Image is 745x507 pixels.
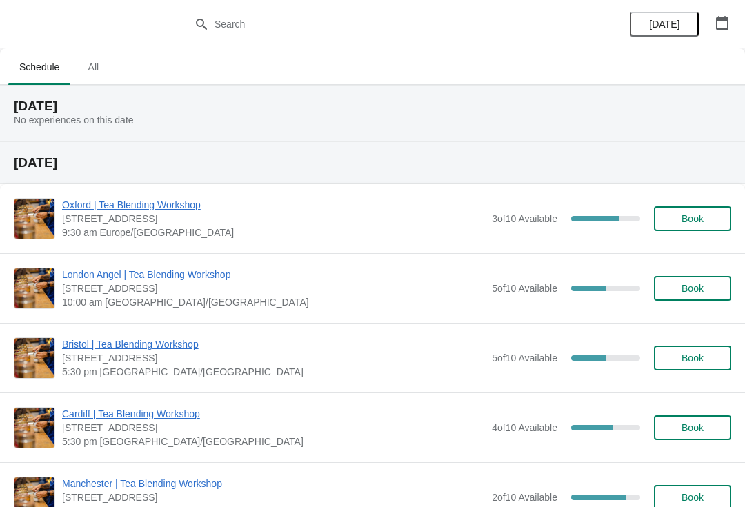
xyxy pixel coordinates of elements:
img: Cardiff | Tea Blending Workshop | 1-3 Royal Arcade, Cardiff CF10 1AE, UK | 5:30 pm Europe/London [14,408,54,448]
button: Book [654,415,731,440]
span: [STREET_ADDRESS] [62,351,485,365]
span: No experiences on this date [14,115,134,126]
span: Book [682,422,704,433]
span: [STREET_ADDRESS] [62,490,485,504]
span: Bristol | Tea Blending Workshop [62,337,485,351]
img: Oxford | Tea Blending Workshop | 23 High Street, Oxford, OX1 4AH | 9:30 am Europe/London [14,199,54,239]
span: Book [682,283,704,294]
span: All [76,54,110,79]
span: 5 of 10 Available [492,352,557,364]
span: 9:30 am Europe/[GEOGRAPHIC_DATA] [62,226,485,239]
span: 5:30 pm [GEOGRAPHIC_DATA]/[GEOGRAPHIC_DATA] [62,365,485,379]
button: [DATE] [630,12,699,37]
span: Oxford | Tea Blending Workshop [62,198,485,212]
span: 4 of 10 Available [492,422,557,433]
span: Cardiff | Tea Blending Workshop [62,407,485,421]
span: London Angel | Tea Blending Workshop [62,268,485,281]
span: 3 of 10 Available [492,213,557,224]
button: Book [654,276,731,301]
span: [STREET_ADDRESS] [62,421,485,435]
span: [DATE] [649,19,679,30]
button: Book [654,206,731,231]
span: [STREET_ADDRESS] [62,281,485,295]
span: Book [682,352,704,364]
img: Bristol | Tea Blending Workshop | 73 Park Street, Bristol, BS1 5PB | 5:30 pm Europe/London [14,338,54,378]
h2: [DATE] [14,156,731,170]
span: Manchester | Tea Blending Workshop [62,477,485,490]
button: Book [654,346,731,370]
input: Search [214,12,559,37]
h2: [DATE] [14,99,731,113]
span: Book [682,213,704,224]
span: 10:00 am [GEOGRAPHIC_DATA]/[GEOGRAPHIC_DATA] [62,295,485,309]
img: London Angel | Tea Blending Workshop | 26 Camden Passage, The Angel, London N1 8ED, UK | 10:00 am... [14,268,54,308]
span: Book [682,492,704,503]
span: 5:30 pm [GEOGRAPHIC_DATA]/[GEOGRAPHIC_DATA] [62,435,485,448]
span: 5 of 10 Available [492,283,557,294]
span: 2 of 10 Available [492,492,557,503]
span: Schedule [8,54,70,79]
span: [STREET_ADDRESS] [62,212,485,226]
